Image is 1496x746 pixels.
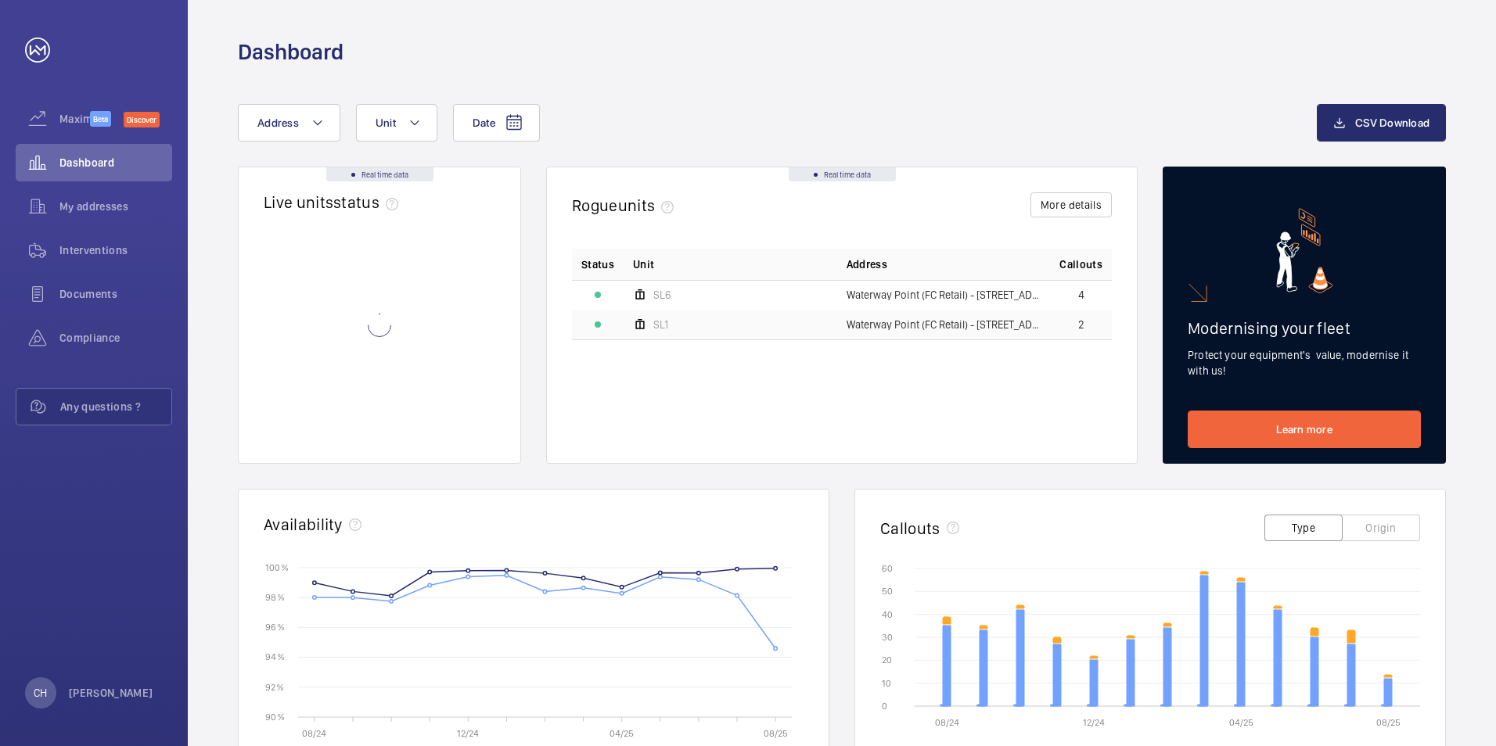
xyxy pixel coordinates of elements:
[59,242,172,258] span: Interventions
[581,256,614,272] p: Status
[618,195,681,215] span: units
[880,518,940,538] h2: Callouts
[1188,318,1421,338] h2: Modernising your fleet
[264,515,343,534] h2: Availability
[34,685,47,701] p: CH
[59,286,172,302] span: Documents
[882,609,893,620] text: 40
[1355,117,1429,129] span: CSV Download
[847,256,887,272] span: Address
[264,192,405,212] h2: Live units
[302,728,326,739] text: 08/24
[238,38,343,66] h1: Dashboard
[265,651,285,662] text: 94 %
[1188,411,1421,448] a: Learn more
[265,681,284,692] text: 92 %
[265,561,289,572] text: 100 %
[457,728,479,739] text: 12/24
[789,167,896,181] div: Real time data
[882,632,893,643] text: 30
[847,289,1041,300] span: Waterway Point (FC Retail) - [STREET_ADDRESS]
[59,330,172,346] span: Compliance
[572,195,680,215] h2: Rogue
[1317,104,1446,142] button: CSV Download
[1342,515,1420,541] button: Origin
[265,592,285,603] text: 98 %
[653,289,671,300] span: SL6
[1083,717,1105,728] text: 12/24
[610,728,634,739] text: 04/25
[882,655,892,665] text: 20
[1078,289,1084,300] span: 4
[882,586,893,597] text: 50
[326,167,433,181] div: Real time data
[473,117,495,129] span: Date
[1376,717,1401,728] text: 08/25
[1078,319,1084,330] span: 2
[257,117,299,129] span: Address
[847,319,1041,330] span: Waterway Point (FC Retail) - [STREET_ADDRESS]
[653,319,668,330] span: SL1
[1229,717,1253,728] text: 04/25
[882,678,891,689] text: 10
[356,104,437,142] button: Unit
[60,399,171,414] span: Any questions ?
[333,192,405,212] span: status
[265,711,285,722] text: 90 %
[1276,208,1333,293] img: marketing-card.svg
[376,117,396,129] span: Unit
[59,155,172,170] span: Dashboard
[1264,515,1343,541] button: Type
[935,717,959,728] text: 08/24
[882,563,893,574] text: 60
[265,622,285,633] text: 96 %
[453,104,540,142] button: Date
[90,111,111,127] span: Beta
[1030,192,1112,217] button: More details
[1188,347,1421,378] p: Protect your equipment's value, modernise it with us!
[764,728,788,739] text: 08/25
[124,112,160,127] span: Discover
[59,111,90,127] span: Maximize
[633,256,654,272] span: Unit
[882,701,887,712] text: 0
[1059,256,1102,272] span: Callouts
[69,685,153,701] p: [PERSON_NAME]
[59,199,172,214] span: My addresses
[238,104,340,142] button: Address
